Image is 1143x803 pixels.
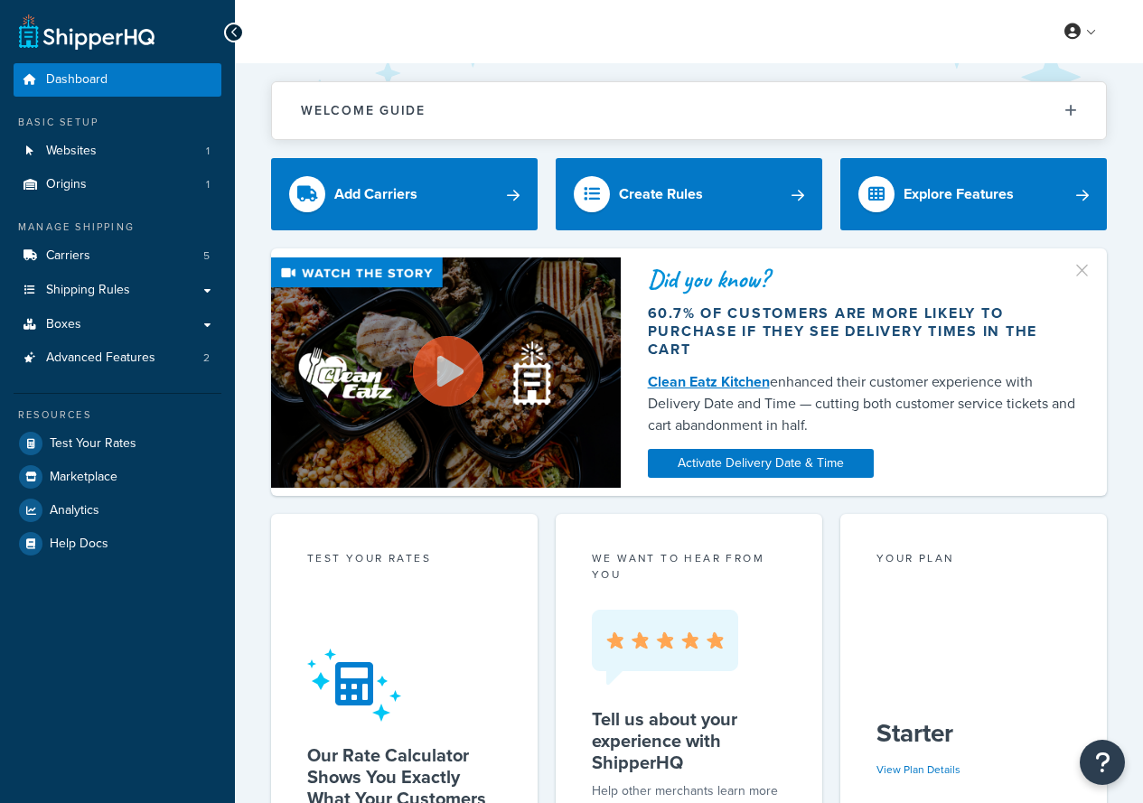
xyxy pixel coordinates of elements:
a: Marketplace [14,461,221,493]
span: Dashboard [46,72,108,88]
a: Boxes [14,308,221,341]
p: we want to hear from you [592,550,786,583]
a: Create Rules [556,158,822,230]
button: Welcome Guide [272,82,1106,139]
a: Advanced Features2 [14,341,221,375]
li: Origins [14,168,221,201]
span: Boxes [46,317,81,332]
div: 60.7% of customers are more likely to purchase if they see delivery times in the cart [648,304,1080,359]
span: 1 [206,144,210,159]
span: 1 [206,177,210,192]
span: Marketplace [50,470,117,485]
a: Activate Delivery Date & Time [648,449,874,478]
span: Origins [46,177,87,192]
div: enhanced their customer experience with Delivery Date and Time — cutting both customer service ti... [648,371,1080,436]
div: Resources [14,407,221,423]
div: Your Plan [876,550,1071,571]
a: Test Your Rates [14,427,221,460]
button: Open Resource Center [1080,740,1125,785]
span: 5 [203,248,210,264]
span: 2 [203,350,210,366]
span: Test Your Rates [50,436,136,452]
a: Help Docs [14,528,221,560]
div: Manage Shipping [14,219,221,235]
span: Shipping Rules [46,283,130,298]
h5: Tell us about your experience with ShipperHQ [592,708,786,773]
div: Explore Features [904,182,1014,207]
h5: Starter [876,719,1071,748]
a: Explore Features [840,158,1107,230]
h2: Welcome Guide [301,104,426,117]
li: Websites [14,135,221,168]
span: Advanced Features [46,350,155,366]
div: Test your rates [307,550,501,571]
a: View Plan Details [876,761,960,778]
span: Analytics [50,503,99,518]
span: Websites [46,144,97,159]
a: Shipping Rules [14,274,221,307]
a: Add Carriers [271,158,538,230]
li: Advanced Features [14,341,221,375]
a: Analytics [14,494,221,527]
div: Basic Setup [14,115,221,130]
a: Websites1 [14,135,221,168]
div: Did you know? [648,266,1080,292]
div: Add Carriers [334,182,417,207]
div: Create Rules [619,182,703,207]
a: Dashboard [14,63,221,97]
a: Carriers5 [14,239,221,273]
span: Help Docs [50,537,108,552]
img: Video thumbnail [271,257,621,488]
li: Carriers [14,239,221,273]
a: Origins1 [14,168,221,201]
a: Clean Eatz Kitchen [648,371,770,392]
span: Carriers [46,248,90,264]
